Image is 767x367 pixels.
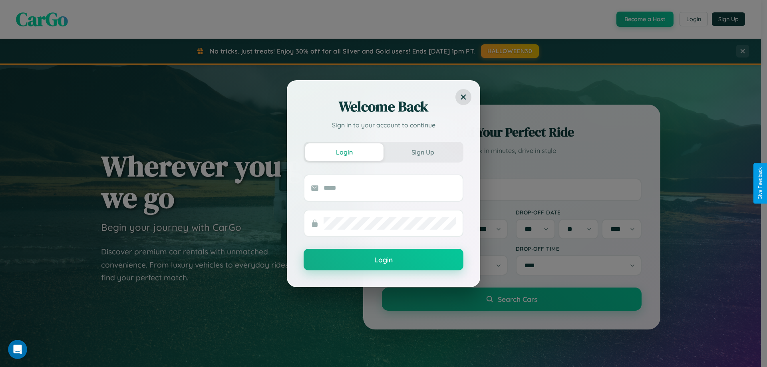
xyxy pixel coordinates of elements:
[757,167,763,200] div: Give Feedback
[8,340,27,359] iframe: Intercom live chat
[383,143,462,161] button: Sign Up
[304,120,463,130] p: Sign in to your account to continue
[305,143,383,161] button: Login
[304,249,463,270] button: Login
[304,97,463,116] h2: Welcome Back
